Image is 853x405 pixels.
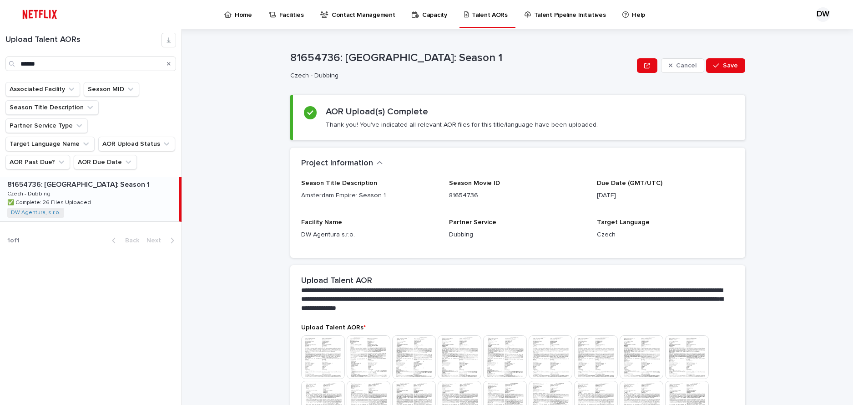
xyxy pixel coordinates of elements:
[301,324,366,331] span: Upload Talent AORs
[7,198,93,206] p: ✅ Complete: 26 Files Uploaded
[301,276,372,286] h2: Upload Talent AOR
[143,236,182,245] button: Next
[98,137,175,151] button: AOR Upload Status
[723,62,738,69] span: Save
[301,159,383,169] button: Project Information
[676,62,697,69] span: Cancel
[5,35,162,45] h1: Upload Talent AORs
[105,236,143,245] button: Back
[5,100,99,115] button: Season Title Description
[5,56,176,71] input: Search
[5,155,70,169] button: AOR Past Due?
[326,106,428,117] h2: AOR Upload(s) Complete
[5,118,88,133] button: Partner Service Type
[597,230,734,240] p: Czech
[597,219,650,226] span: Target Language
[449,219,496,226] span: Partner Service
[301,191,438,200] p: Amsterdam Empire: Season 1
[597,191,734,200] p: [DATE]
[5,137,95,151] button: Target Language Name
[661,58,705,73] button: Cancel
[301,219,342,226] span: Facility Name
[449,230,586,240] p: Dubbing
[816,7,830,22] div: DW
[290,51,634,65] p: 81654736: [GEOGRAPHIC_DATA]: Season 1
[301,180,377,186] span: Season Title Description
[706,58,745,73] button: Save
[301,230,438,240] p: DW Agentura s.r.o.
[18,5,61,24] img: ifQbXi3ZQGMSEF7WDB7W
[597,180,662,186] span: Due Date (GMT/UTC)
[84,82,139,97] button: Season MID
[7,179,151,189] p: 81654736: [GEOGRAPHIC_DATA]: Season 1
[326,121,598,129] p: Thank you! You've indicated all relevant AOR files for this title/language have been uploaded.
[449,191,586,200] p: 81654736
[449,180,500,186] span: Season Movie ID
[120,237,139,244] span: Back
[290,72,630,80] p: Czech - Dubbing
[7,189,52,197] p: Czech - Dubbing
[74,155,137,169] button: AOR Due Date
[146,237,167,244] span: Next
[11,210,61,216] a: DW Agentura, s.r.o.
[5,82,80,97] button: Associated Facility
[301,159,373,169] h2: Project Information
